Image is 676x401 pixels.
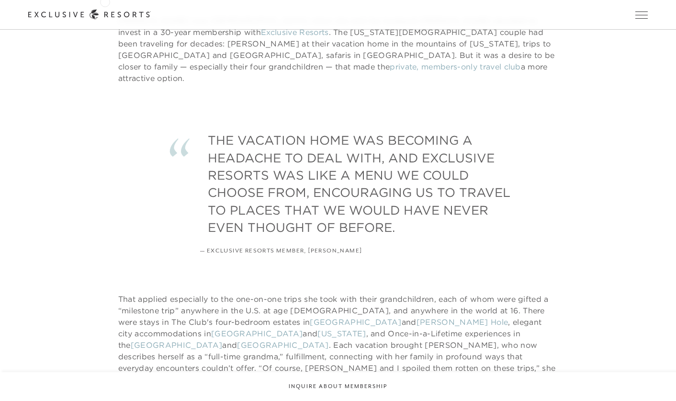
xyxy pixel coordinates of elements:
[417,317,508,327] a: [PERSON_NAME] Hole
[208,132,513,236] div: THE VACATION HOME WAS BECOMING A HEADACHE TO DEAL WITH, AND EXCLUSIVE RESORTS WAS LIKE A MENU WE ...
[635,11,648,18] button: Open navigation
[211,329,303,338] a: [GEOGRAPHIC_DATA]
[131,340,222,350] a: [GEOGRAPHIC_DATA]
[310,317,401,327] a: [GEOGRAPHIC_DATA]
[118,15,558,84] p: [PERSON_NAME] was [DEMOGRAPHIC_DATA] when she and her husband [PERSON_NAME] decided to invest in ...
[390,62,521,71] a: private, members-only travel club
[632,357,676,401] iframe: Qualified Messenger
[237,340,328,350] a: [GEOGRAPHIC_DATA]
[261,27,328,37] a: Exclusive Resorts
[317,329,366,338] a: [US_STATE]
[200,246,362,255] div: — Exclusive Resorts Member, [PERSON_NAME]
